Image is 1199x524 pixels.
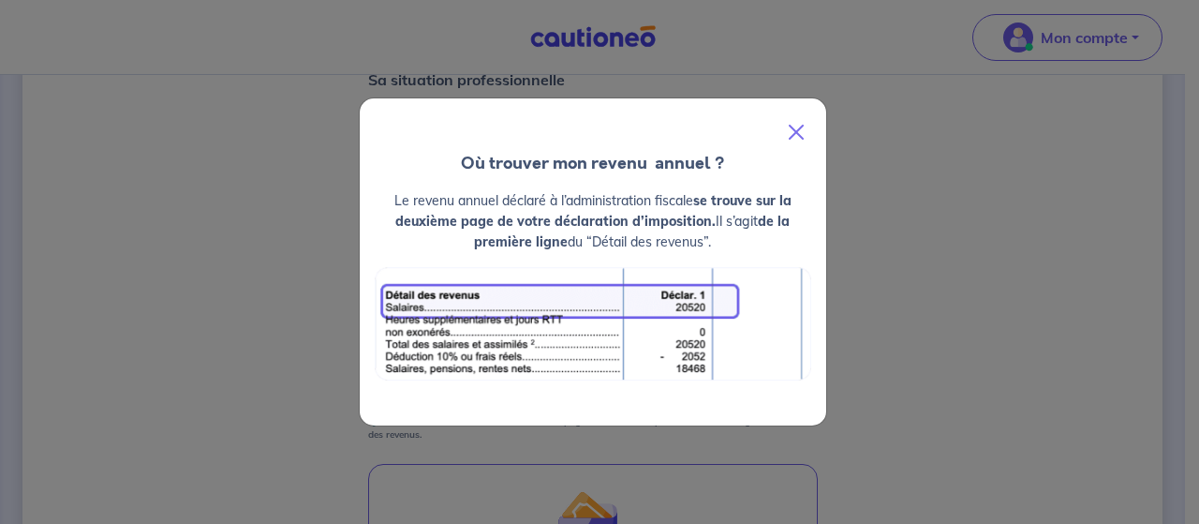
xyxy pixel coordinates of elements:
img: exemple_revenu.png [375,267,811,381]
h4: Où trouver mon revenu annuel ? [360,151,826,175]
p: Le revenu annuel déclaré à l’administration fiscale Il s’agit du “Détail des revenus”. [375,190,811,252]
button: Close [774,106,819,158]
strong: se trouve sur la deuxième page de votre déclaration d’imposition. [395,192,792,230]
strong: de la première ligne [474,213,790,250]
